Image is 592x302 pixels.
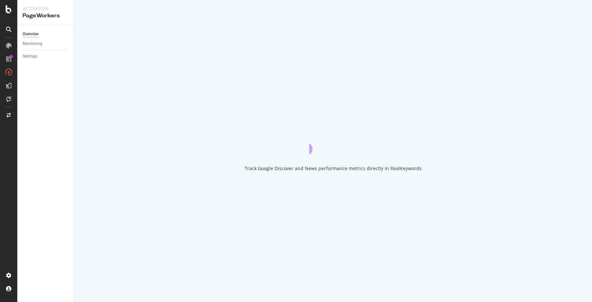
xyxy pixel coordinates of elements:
div: PageWorkers [23,12,68,20]
div: Track Google Discover and News performance metrics directly in RealKeywords [245,165,422,172]
div: Monitoring [23,40,42,47]
a: Monitoring [23,40,69,47]
a: Overview [23,31,69,38]
div: animation [309,131,357,154]
a: Settings [23,53,69,60]
div: Activation [23,5,68,12]
div: Overview [23,31,39,38]
div: Settings [23,53,37,60]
